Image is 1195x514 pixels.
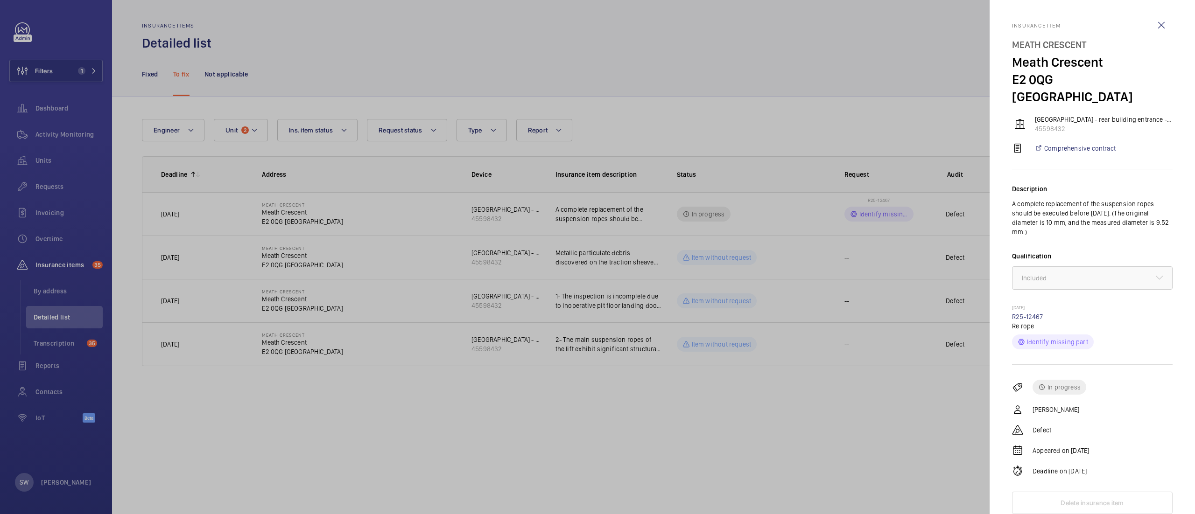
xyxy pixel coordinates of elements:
[1033,466,1087,476] p: Deadline on [DATE]
[1012,184,1173,194] div: Description
[1033,446,1089,455] p: Appeared on [DATE]
[1012,305,1173,312] p: [DATE]
[1012,321,1173,331] p: Re rope
[1027,337,1088,347] p: Identify missing part
[1012,313,1043,320] a: R25-12467
[1012,199,1173,236] p: A complete replacement of the suspension ropes should be executed before [DATE]. (The original di...
[1012,22,1173,29] p: Insurance item
[1022,274,1047,282] span: Included
[1047,382,1081,392] p: In progress
[1012,36,1173,54] div: Meath Crescent
[1014,118,1026,130] img: elevator.svg
[1012,36,1173,105] h4: Meath Crescent E2 0QG [GEOGRAPHIC_DATA]
[1012,492,1173,514] button: Delete insurance item
[1034,144,1116,153] a: Comprehensive contract
[1033,405,1079,414] p: [PERSON_NAME]
[1035,115,1173,124] p: [GEOGRAPHIC_DATA] - rear building entrance - lift 3 - U1012155 - 3
[1033,425,1051,435] p: Defect
[1012,251,1173,261] label: Qualification
[1035,124,1173,133] p: 45598432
